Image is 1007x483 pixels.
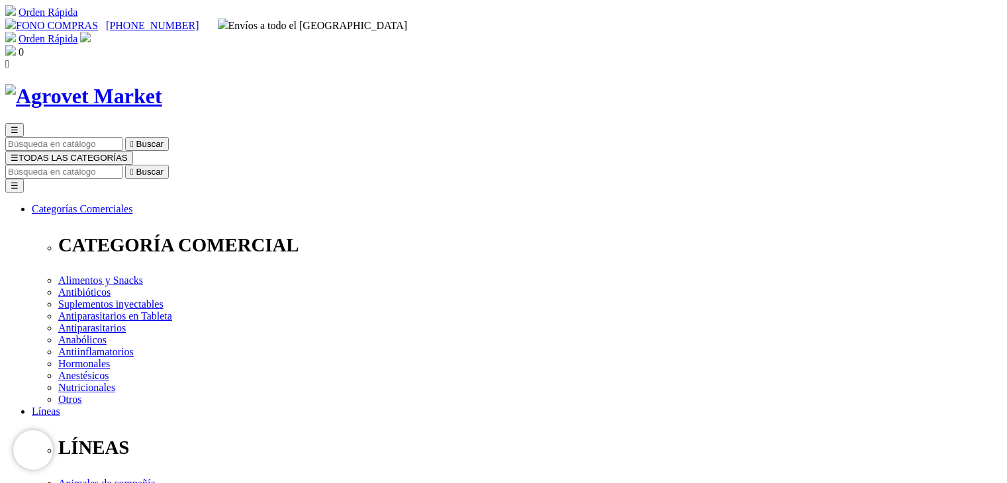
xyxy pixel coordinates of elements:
[218,19,228,29] img: delivery-truck.svg
[32,406,60,417] a: Líneas
[136,167,164,177] span: Buscar
[58,382,115,393] a: Nutricionales
[5,58,9,69] i: 
[218,20,408,31] span: Envíos a todo el [GEOGRAPHIC_DATA]
[11,125,19,135] span: ☰
[32,203,132,214] a: Categorías Comerciales
[80,33,91,44] a: Acceda a su cuenta de cliente
[125,137,169,151] button:  Buscar
[5,123,24,137] button: ☰
[58,322,126,333] a: Antiparasitarios
[5,5,16,16] img: shopping-cart.svg
[58,334,107,345] a: Anabólicos
[58,346,134,357] a: Antiinflamatorios
[5,137,122,151] input: Buscar
[58,286,111,298] a: Antibióticos
[5,45,16,56] img: shopping-bag.svg
[5,19,16,29] img: phone.svg
[125,165,169,179] button:  Buscar
[5,32,16,42] img: shopping-cart.svg
[5,84,162,109] img: Agrovet Market
[58,437,1002,459] p: LÍNEAS
[13,430,53,470] iframe: Brevo live chat
[106,20,199,31] a: [PHONE_NUMBER]
[58,275,143,286] a: Alimentos y Snacks
[58,358,110,369] a: Hormonales
[130,139,134,149] i: 
[136,139,164,149] span: Buscar
[19,46,24,58] span: 0
[19,7,77,18] a: Orden Rápida
[58,310,172,322] a: Antiparasitarios en Tableta
[80,32,91,42] img: user.svg
[5,20,98,31] a: FONO COMPRAS
[58,298,164,310] a: Suplementos inyectables
[5,179,24,193] button: ☰
[19,33,77,44] a: Orden Rápida
[5,151,133,165] button: ☰TODAS LAS CATEGORÍAS
[130,167,134,177] i: 
[58,234,1002,256] p: CATEGORÍA COMERCIAL
[11,153,19,163] span: ☰
[58,370,109,381] a: Anestésicos
[58,394,82,405] a: Otros
[5,165,122,179] input: Buscar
